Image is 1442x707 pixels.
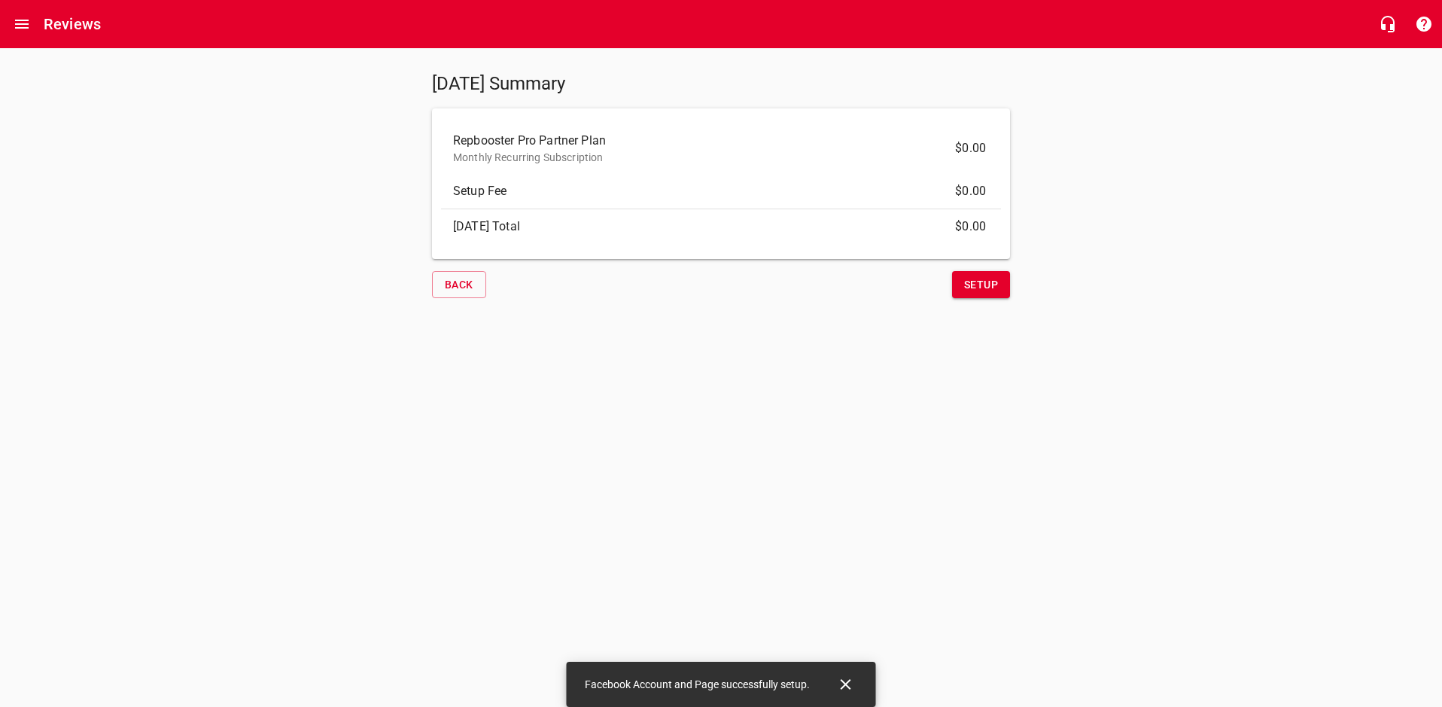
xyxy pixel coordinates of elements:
span: $0.00 [955,139,986,157]
button: Back [432,271,486,299]
h5: [DATE] Summary [432,72,715,96]
span: Setup Fee [453,182,965,200]
span: $0.00 [955,218,986,236]
span: Repbooster Pro Partner Plan [453,132,965,150]
span: Facebook Account and Page successfully setup. [585,678,810,690]
h6: Reviews [44,12,101,36]
button: Live Chat [1370,6,1406,42]
span: Setup [964,276,998,294]
button: Open drawer [4,6,40,42]
button: Setup [952,271,1010,299]
span: Back [445,276,473,294]
p: Monthly Recurring Subscription [453,150,965,166]
button: Support Portal [1406,6,1442,42]
button: Close [828,666,864,702]
span: $0.00 [955,182,986,200]
span: [DATE] Total [453,218,965,236]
